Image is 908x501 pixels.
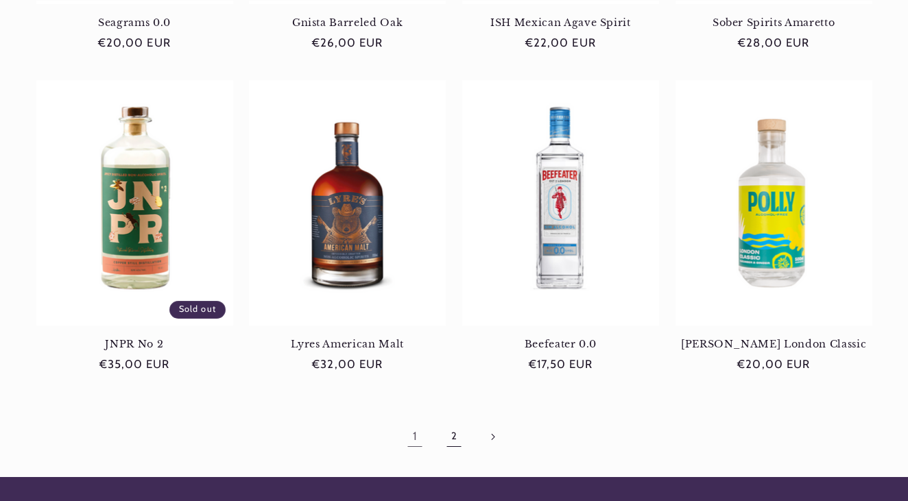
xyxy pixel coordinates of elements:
[477,421,509,452] a: Next page
[36,421,872,452] nav: Pagination
[462,16,659,29] a: ISH Mexican Agave Spirit
[36,338,233,350] a: JNPR No 2
[399,421,431,452] a: Page 1
[676,338,872,350] a: [PERSON_NAME] London Classic
[462,338,659,350] a: Beefeater 0.0
[36,16,233,29] a: Seagrams 0.0
[249,16,446,29] a: Gnista Barreled Oak
[438,421,470,452] a: Page 2
[676,16,872,29] a: Sober Spirits Amaretto
[249,338,446,350] a: Lyres American Malt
